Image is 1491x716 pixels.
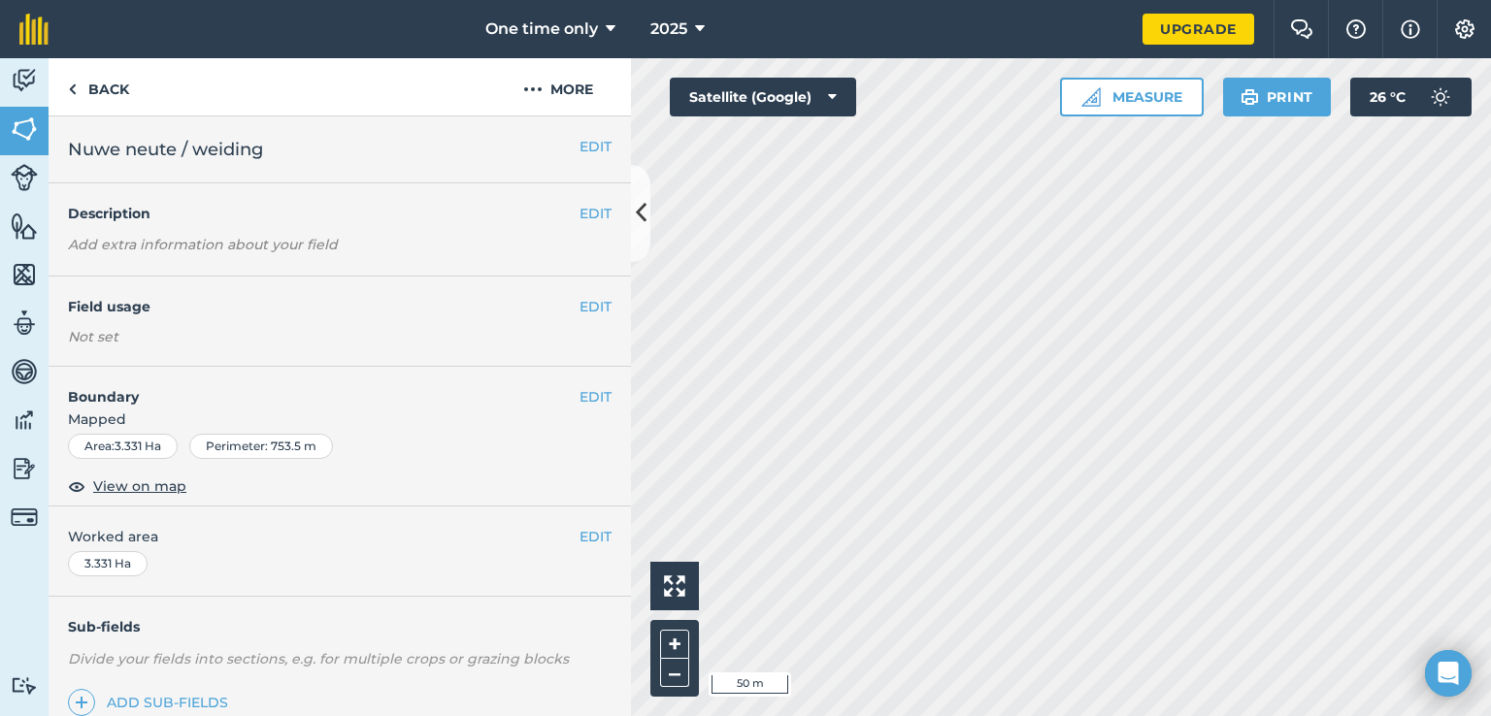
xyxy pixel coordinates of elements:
img: svg+xml;base64,PHN2ZyB4bWxucz0iaHR0cDovL3d3dy53My5vcmcvMjAwMC9zdmciIHdpZHRoPSIxOSIgaGVpZ2h0PSIyNC... [1241,85,1259,109]
button: EDIT [580,296,612,317]
h4: Sub-fields [49,616,631,637]
img: svg+xml;base64,PD94bWwgdmVyc2lvbj0iMS4wIiBlbmNvZGluZz0idXRmLTgiPz4KPCEtLSBHZW5lcmF0b3I6IEFkb2JlIE... [1421,78,1460,116]
img: A cog icon [1453,19,1476,39]
button: – [660,659,689,687]
div: Area : 3.331 Ha [68,434,178,459]
img: Ruler icon [1081,87,1101,107]
span: View on map [93,475,186,497]
button: EDIT [580,136,612,157]
img: fieldmargin Logo [19,14,49,45]
img: svg+xml;base64,PD94bWwgdmVyc2lvbj0iMS4wIiBlbmNvZGluZz0idXRmLTgiPz4KPCEtLSBHZW5lcmF0b3I6IEFkb2JlIE... [11,357,38,386]
img: svg+xml;base64,PHN2ZyB4bWxucz0iaHR0cDovL3d3dy53My5vcmcvMjAwMC9zdmciIHdpZHRoPSIyMCIgaGVpZ2h0PSIyNC... [523,78,543,101]
img: svg+xml;base64,PD94bWwgdmVyc2lvbj0iMS4wIiBlbmNvZGluZz0idXRmLTgiPz4KPCEtLSBHZW5lcmF0b3I6IEFkb2JlIE... [11,504,38,531]
h4: Field usage [68,296,580,317]
h4: Boundary [49,367,580,407]
span: Worked area [68,526,612,547]
img: svg+xml;base64,PD94bWwgdmVyc2lvbj0iMS4wIiBlbmNvZGluZz0idXRmLTgiPz4KPCEtLSBHZW5lcmF0b3I6IEFkb2JlIE... [11,309,38,338]
button: More [485,58,631,115]
img: svg+xml;base64,PHN2ZyB4bWxucz0iaHR0cDovL3d3dy53My5vcmcvMjAwMC9zdmciIHdpZHRoPSIxNyIgaGVpZ2h0PSIxNy... [1401,17,1420,41]
span: Nuwe neute / weiding [68,136,263,163]
em: Add extra information about your field [68,236,338,253]
img: svg+xml;base64,PHN2ZyB4bWxucz0iaHR0cDovL3d3dy53My5vcmcvMjAwMC9zdmciIHdpZHRoPSI1NiIgaGVpZ2h0PSI2MC... [11,212,38,241]
a: Add sub-fields [68,689,236,716]
img: svg+xml;base64,PHN2ZyB4bWxucz0iaHR0cDovL3d3dy53My5vcmcvMjAwMC9zdmciIHdpZHRoPSI5IiBoZWlnaHQ9IjI0Ii... [68,78,77,101]
button: + [660,630,689,659]
div: Not set [68,327,612,346]
img: svg+xml;base64,PHN2ZyB4bWxucz0iaHR0cDovL3d3dy53My5vcmcvMjAwMC9zdmciIHdpZHRoPSI1NiIgaGVpZ2h0PSI2MC... [11,260,38,289]
span: 2025 [650,17,687,41]
button: EDIT [580,203,612,224]
button: Measure [1060,78,1204,116]
img: svg+xml;base64,PD94bWwgdmVyc2lvbj0iMS4wIiBlbmNvZGluZz0idXRmLTgiPz4KPCEtLSBHZW5lcmF0b3I6IEFkb2JlIE... [11,164,38,191]
img: Two speech bubbles overlapping with the left bubble in the forefront [1290,19,1313,39]
img: A question mark icon [1344,19,1368,39]
button: EDIT [580,386,612,407]
a: Back [49,58,149,115]
img: svg+xml;base64,PD94bWwgdmVyc2lvbj0iMS4wIiBlbmNvZGluZz0idXRmLTgiPz4KPCEtLSBHZW5lcmF0b3I6IEFkb2JlIE... [11,406,38,435]
div: Perimeter : 753.5 m [189,434,333,459]
span: 26 ° C [1370,78,1406,116]
img: svg+xml;base64,PD94bWwgdmVyc2lvbj0iMS4wIiBlbmNvZGluZz0idXRmLTgiPz4KPCEtLSBHZW5lcmF0b3I6IEFkb2JlIE... [11,454,38,483]
img: svg+xml;base64,PHN2ZyB4bWxucz0iaHR0cDovL3d3dy53My5vcmcvMjAwMC9zdmciIHdpZHRoPSI1NiIgaGVpZ2h0PSI2MC... [11,114,38,144]
img: svg+xml;base64,PD94bWwgdmVyc2lvbj0iMS4wIiBlbmNvZGluZz0idXRmLTgiPz4KPCEtLSBHZW5lcmF0b3I6IEFkb2JlIE... [11,676,38,695]
button: Print [1223,78,1332,116]
img: svg+xml;base64,PD94bWwgdmVyc2lvbj0iMS4wIiBlbmNvZGluZz0idXRmLTgiPz4KPCEtLSBHZW5lcmF0b3I6IEFkb2JlIE... [11,66,38,95]
a: Upgrade [1143,14,1254,45]
img: svg+xml;base64,PHN2ZyB4bWxucz0iaHR0cDovL3d3dy53My5vcmcvMjAwMC9zdmciIHdpZHRoPSIxOCIgaGVpZ2h0PSIyNC... [68,474,85,498]
div: 3.331 Ha [68,551,148,576]
div: Open Intercom Messenger [1425,650,1472,697]
h4: Description [68,203,612,224]
span: One time only [485,17,598,41]
img: svg+xml;base64,PHN2ZyB4bWxucz0iaHR0cDovL3d3dy53My5vcmcvMjAwMC9zdmciIHdpZHRoPSIxNCIgaGVpZ2h0PSIyNC... [75,691,88,714]
img: Four arrows, one pointing top left, one top right, one bottom right and the last bottom left [664,575,685,597]
span: Mapped [49,408,631,430]
button: Satellite (Google) [670,78,856,116]
button: 26 °C [1350,78,1472,116]
button: View on map [68,474,186,498]
em: Divide your fields into sections, e.g. for multiple crops or grazing blocks [68,650,569,667]
button: EDIT [580,526,612,547]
